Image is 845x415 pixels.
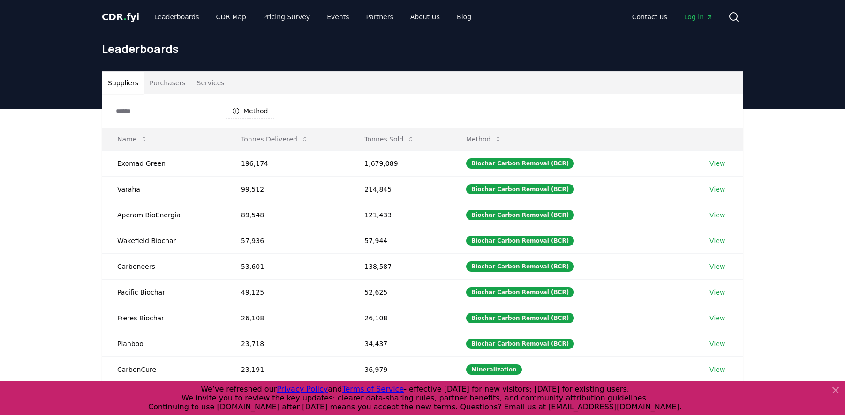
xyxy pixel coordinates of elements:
[234,130,316,148] button: Tonnes Delivered
[466,364,522,375] div: Mineralization
[102,11,139,22] span: CDR fyi
[102,305,226,331] td: Freres Biochar
[226,356,349,382] td: 23,191
[349,228,451,253] td: 57,944
[226,279,349,305] td: 49,125
[349,331,451,356] td: 34,437
[449,8,479,25] a: Blog
[709,210,725,220] a: View
[709,159,725,168] a: View
[466,210,574,220] div: Biochar Carbon Removal (BCR)
[357,130,422,148] button: Tonnes Sold
[226,331,349,356] td: 23,718
[226,305,349,331] td: 26,108
[349,305,451,331] td: 26,108
[102,279,226,305] td: Pacific Biochar
[466,287,574,297] div: Biochar Carbon Removal (BCR)
[102,10,139,23] a: CDR.fyi
[466,158,574,169] div: Biochar Carbon Removal (BCR)
[349,253,451,279] td: 138,587
[102,253,226,279] td: Carboneers
[466,184,574,194] div: Biochar Carbon Removal (BCR)
[349,279,451,305] td: 52,625
[625,8,675,25] a: Contact us
[349,176,451,202] td: 214,845
[102,331,226,356] td: Planboo
[709,236,725,245] a: View
[110,130,155,148] button: Name
[226,253,349,279] td: 53,601
[349,150,451,176] td: 1,679,089
[319,8,356,25] a: Events
[466,313,574,323] div: Biochar Carbon Removal (BCR)
[144,72,191,94] button: Purchasers
[625,8,721,25] nav: Main
[147,8,207,25] a: Leaderboards
[349,356,451,382] td: 36,979
[359,8,401,25] a: Partners
[466,339,574,349] div: Biochar Carbon Removal (BCR)
[102,150,226,176] td: Exomad Green
[709,313,725,323] a: View
[102,356,226,382] td: CarbonCure
[226,176,349,202] td: 99,512
[466,261,574,272] div: Biochar Carbon Removal (BCR)
[459,130,510,148] button: Method
[102,72,144,94] button: Suppliers
[226,104,274,119] button: Method
[102,202,226,228] td: Aperam BioEnergia
[147,8,479,25] nav: Main
[709,339,725,348] a: View
[226,150,349,176] td: 196,174
[209,8,254,25] a: CDR Map
[466,236,574,246] div: Biochar Carbon Removal (BCR)
[256,8,317,25] a: Pricing Survey
[684,12,713,22] span: Log in
[191,72,230,94] button: Services
[709,185,725,194] a: View
[226,228,349,253] td: 57,936
[677,8,721,25] a: Log in
[403,8,447,25] a: About Us
[709,365,725,374] a: View
[349,202,451,228] td: 121,433
[102,228,226,253] td: Wakefield Biochar
[709,262,725,271] a: View
[123,11,127,22] span: .
[102,41,743,56] h1: Leaderboards
[709,288,725,297] a: View
[226,202,349,228] td: 89,548
[102,176,226,202] td: Varaha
